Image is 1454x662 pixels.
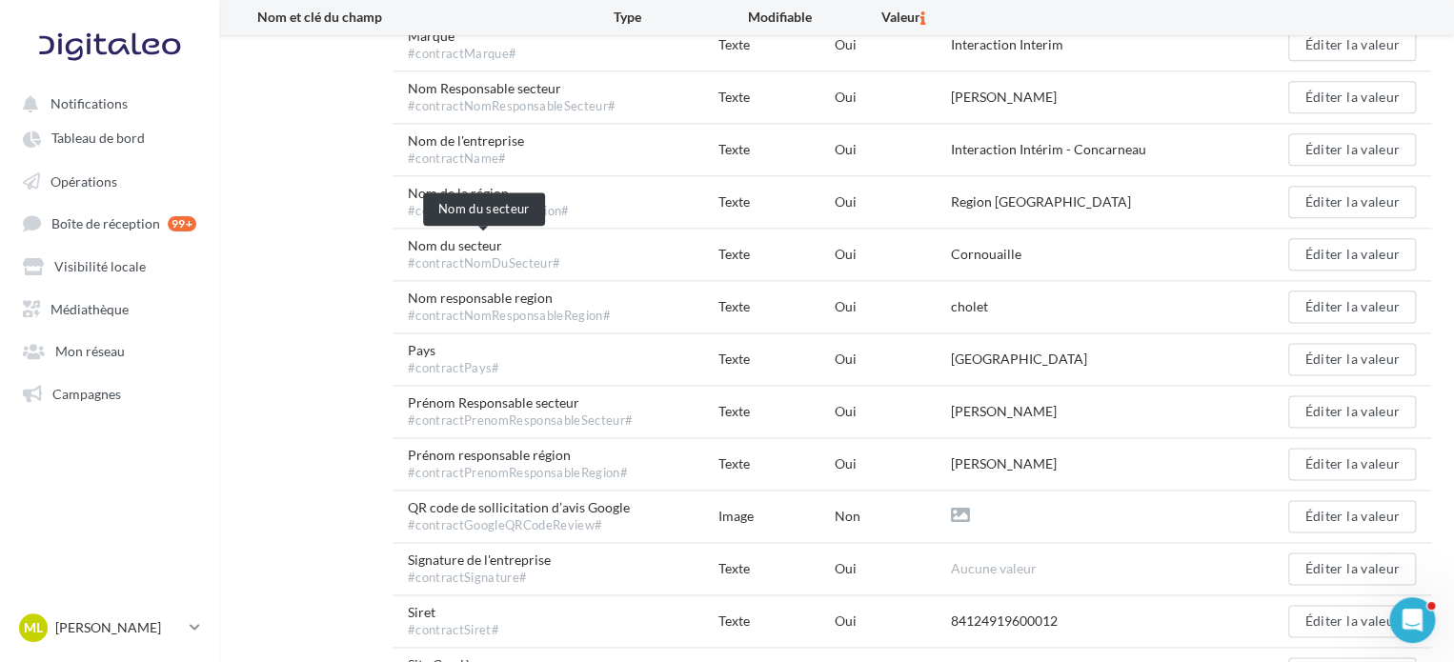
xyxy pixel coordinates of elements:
div: Oui [835,454,951,473]
span: Opérations [50,172,117,189]
div: Oui [835,559,951,578]
div: #contractGoogleQRCodeReview# [408,517,630,534]
div: Oui [835,350,951,369]
div: Non [835,507,951,526]
a: Opérations [11,163,208,197]
div: Valeur [881,8,1238,28]
div: Cornouaille [951,245,1021,264]
div: [GEOGRAPHIC_DATA] [951,350,1087,369]
button: Éditer la valeur [1288,238,1416,271]
button: Éditer la valeur [1288,133,1416,166]
div: 84124919600012 [951,612,1058,631]
button: Éditer la valeur [1288,395,1416,428]
div: Texte [718,297,835,316]
a: Boîte de réception 99+ [11,205,208,240]
span: Campagnes [52,385,121,401]
iframe: Intercom live chat [1389,597,1435,643]
div: Type [614,8,747,28]
div: #contractNomResponsableRegion# [408,308,611,325]
span: Médiathèque [50,300,129,316]
div: Texte [718,612,835,631]
div: Texte [718,88,835,107]
span: Pays [408,341,500,377]
div: Oui [835,297,951,316]
div: Oui [835,88,951,107]
span: Signature de l'entreprise [408,551,551,587]
div: Oui [835,192,951,211]
div: Texte [718,350,835,369]
div: #contractNomDuSecteur# [408,255,560,272]
div: #contractPrenomResponsableRegion# [408,465,628,482]
span: Boîte de réception [51,215,160,231]
span: ML [24,618,43,637]
a: Tableau de bord [11,120,208,154]
div: [PERSON_NAME] [951,88,1057,107]
div: #contractSiret# [408,622,499,639]
div: Oui [835,245,951,264]
span: Marque [408,27,516,63]
span: Prénom Responsable secteur [408,393,633,430]
span: Nom responsable region [408,289,611,325]
a: Visibilité locale [11,248,208,282]
div: #contractNomResponsableSecteur# [408,98,616,115]
div: #contractSignature# [408,570,551,587]
div: #contractPrenomResponsableSecteur# [408,412,633,430]
div: 99+ [168,216,196,231]
span: Notifications [50,95,128,111]
div: Texte [718,35,835,54]
div: Interaction Intérim - Concarneau [951,140,1146,159]
a: Mon réseau [11,332,208,367]
div: Texte [718,245,835,264]
button: Éditer la valeur [1288,186,1416,218]
div: Texte [718,559,835,578]
span: Nom de l'entreprise [408,131,524,168]
div: Texte [718,192,835,211]
div: Oui [835,140,951,159]
span: Nom Responsable secteur [408,79,616,115]
button: Éditer la valeur [1288,605,1416,637]
div: Texte [718,140,835,159]
div: Oui [835,402,951,421]
div: Interaction Interim [951,35,1063,54]
div: Nom et clé du champ [257,8,614,28]
p: [PERSON_NAME] [55,618,182,637]
div: Nom du secteur [423,192,545,226]
div: Texte [718,454,835,473]
a: Campagnes [11,375,208,410]
div: #contractName# [408,150,524,168]
span: Nom de la région [408,184,569,220]
button: Éditer la valeur [1288,552,1416,585]
span: Tableau de bord [51,130,145,147]
span: Siret [408,603,499,639]
span: Visibilité locale [54,258,146,274]
button: Éditer la valeur [1288,448,1416,480]
div: Oui [835,612,951,631]
a: Médiathèque [11,291,208,325]
div: #contractMarque# [408,46,516,63]
button: Éditer la valeur [1288,500,1416,532]
span: Mon réseau [55,343,125,359]
div: #contractNomDeLaRegion# [408,203,569,220]
button: Éditer la valeur [1288,81,1416,113]
div: Texte [718,402,835,421]
span: Aucune valeur [951,560,1037,576]
span: Nom du secteur [408,236,560,272]
div: cholet [951,297,988,316]
div: Modifiable [747,8,880,28]
div: Image [718,507,835,526]
span: Prénom responsable région [408,446,628,482]
div: #contractPays# [408,360,500,377]
button: Éditer la valeur [1288,29,1416,61]
button: Éditer la valeur [1288,343,1416,375]
div: [PERSON_NAME] [951,402,1057,421]
a: ML [PERSON_NAME] [15,610,204,646]
div: [PERSON_NAME] [951,454,1057,473]
button: Éditer la valeur [1288,291,1416,323]
div: Oui [835,35,951,54]
div: Region [GEOGRAPHIC_DATA] [951,192,1131,211]
span: QR code de sollicitation d’avis Google [408,498,630,534]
